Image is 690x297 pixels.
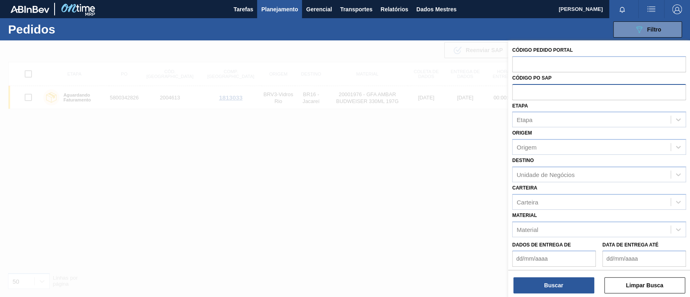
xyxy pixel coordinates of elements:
[512,242,571,248] font: Dados de Entrega de
[261,6,298,13] font: Planejamento
[306,6,332,13] font: Gerencial
[517,171,574,178] font: Unidade de Negócios
[517,116,532,123] font: Etapa
[512,185,537,191] font: Carteira
[512,47,573,53] font: Código Pedido Portal
[234,6,253,13] font: Tarefas
[647,26,661,33] font: Filtro
[8,23,55,36] font: Pedidos
[602,251,686,267] input: dd/mm/aaaa
[559,6,603,12] font: [PERSON_NAME]
[380,6,408,13] font: Relatórios
[613,21,682,38] button: Filtro
[602,242,658,248] font: Data de Entrega até
[512,103,528,109] font: Etapa
[11,6,49,13] img: TNhmsLtSVTkK8tSr43FrP2fwEKptu5GPRR3wAAAABJRU5ErkJggg==
[340,6,372,13] font: Transportes
[512,213,537,218] font: Material
[512,75,551,81] font: Código PO SAP
[517,198,538,205] font: Carteira
[512,158,534,163] font: Destino
[609,4,635,15] button: Notificações
[512,130,532,136] font: Origem
[512,251,596,267] input: dd/mm/aaaa
[646,4,656,14] img: ações do usuário
[517,226,538,233] font: Material
[416,6,457,13] font: Dados Mestres
[517,144,536,151] font: Origem
[672,4,682,14] img: Sair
